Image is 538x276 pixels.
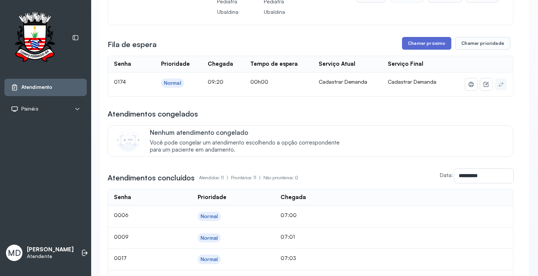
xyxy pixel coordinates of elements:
div: Chegada [281,194,306,201]
span: 09:20 [208,78,223,85]
img: Logotipo do estabelecimento [8,12,62,64]
a: Atendimento [11,84,80,91]
span: 07:01 [281,233,295,240]
p: Não prioritários: 0 [263,173,298,183]
button: Chamar próximo [402,37,451,50]
div: Prioridade [198,194,226,201]
p: Atendidos: 11 [199,173,231,183]
p: [PERSON_NAME] [27,246,74,253]
div: Tempo de espera [250,61,298,68]
div: Cadastrar Demanda [319,78,376,85]
button: Chamar prioridade [455,37,510,50]
div: Normal [164,80,181,86]
div: Senha [114,61,131,68]
span: 07:00 [281,212,297,218]
span: 0006 [114,212,129,218]
div: Chegada [208,61,233,68]
img: Imagem de CalloutCard [117,129,139,152]
div: Normal [201,256,218,263]
span: | [259,175,260,180]
span: 00h00 [250,78,268,85]
span: 0017 [114,255,127,261]
p: Prioritários: 11 [231,173,263,183]
span: 0009 [114,233,129,240]
span: 07:03 [281,255,296,261]
h3: Atendimentos concluídos [108,173,195,183]
span: Você pode congelar um atendimento escolhendo a opção correspondente para um paciente em andamento. [150,139,347,153]
span: Cadastrar Demanda [388,78,436,85]
div: Normal [201,235,218,241]
label: Data: [440,172,453,178]
span: 0174 [114,78,126,85]
div: Serviço Atual [319,61,355,68]
span: Atendimento [21,84,52,90]
div: Prioridade [161,61,190,68]
div: Normal [201,213,218,220]
span: | [227,175,228,180]
div: Serviço Final [388,61,423,68]
h3: Fila de espera [108,39,157,50]
p: Nenhum atendimento congelado [150,128,347,136]
h3: Atendimentos congelados [108,109,198,119]
span: Painéis [21,106,38,112]
div: Senha [114,194,131,201]
p: Atendente [27,253,74,260]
